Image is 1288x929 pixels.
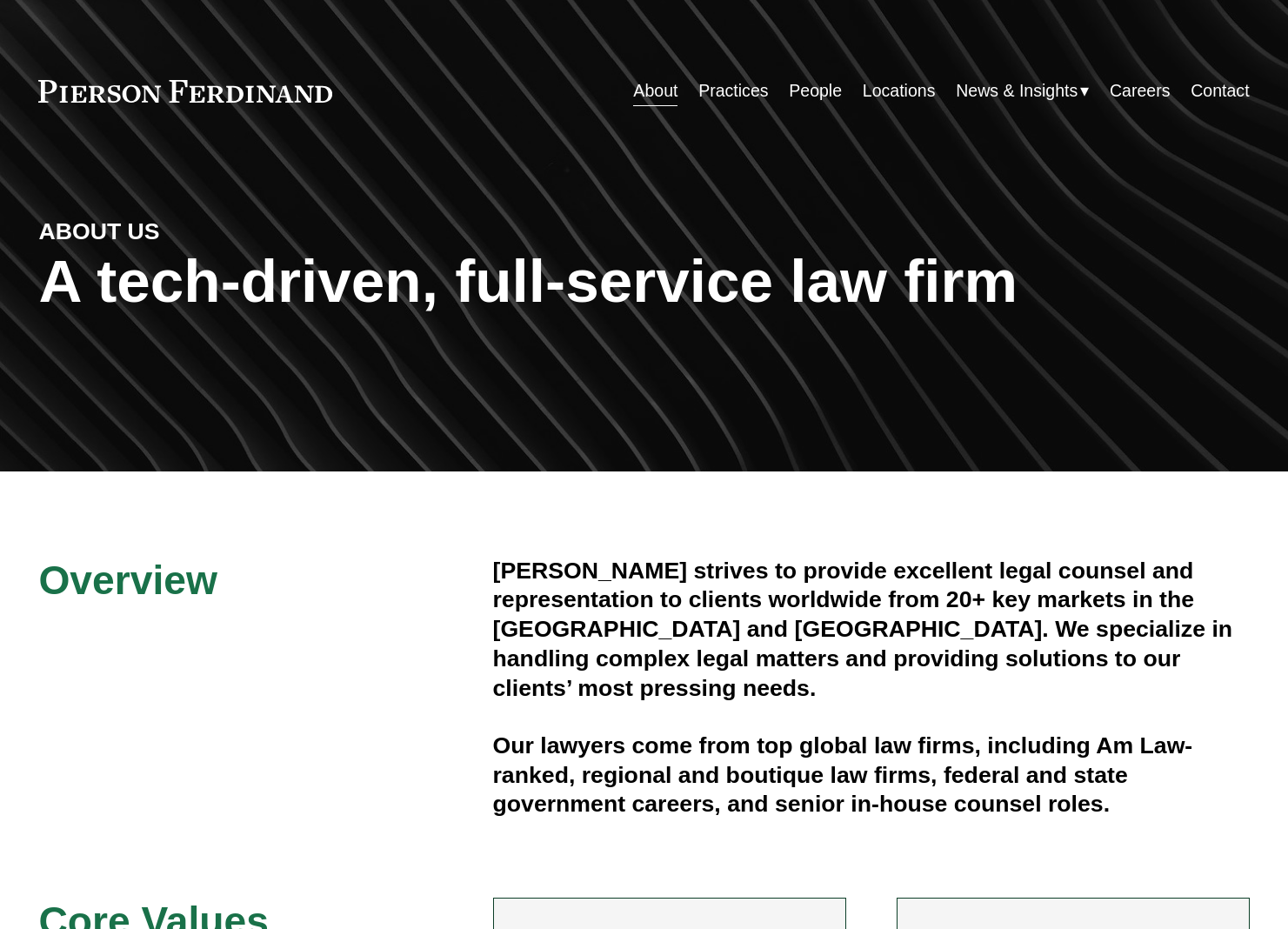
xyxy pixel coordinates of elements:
[38,247,1249,316] h1: A tech-driven, full-service law firm
[38,218,159,244] strong: ABOUT US
[863,74,936,108] a: Locations
[698,74,768,108] a: Practices
[633,74,677,108] a: About
[956,74,1089,108] a: folder dropdown
[789,74,842,108] a: People
[1191,74,1249,108] a: Contact
[38,558,217,603] span: Overview
[1110,74,1171,108] a: Careers
[956,76,1078,106] span: News & Insights
[493,557,1250,704] h4: [PERSON_NAME] strives to provide excellent legal counsel and representation to clients worldwide ...
[493,732,1250,819] h4: Our lawyers come from top global law firms, including Am Law-ranked, regional and boutique law fi...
